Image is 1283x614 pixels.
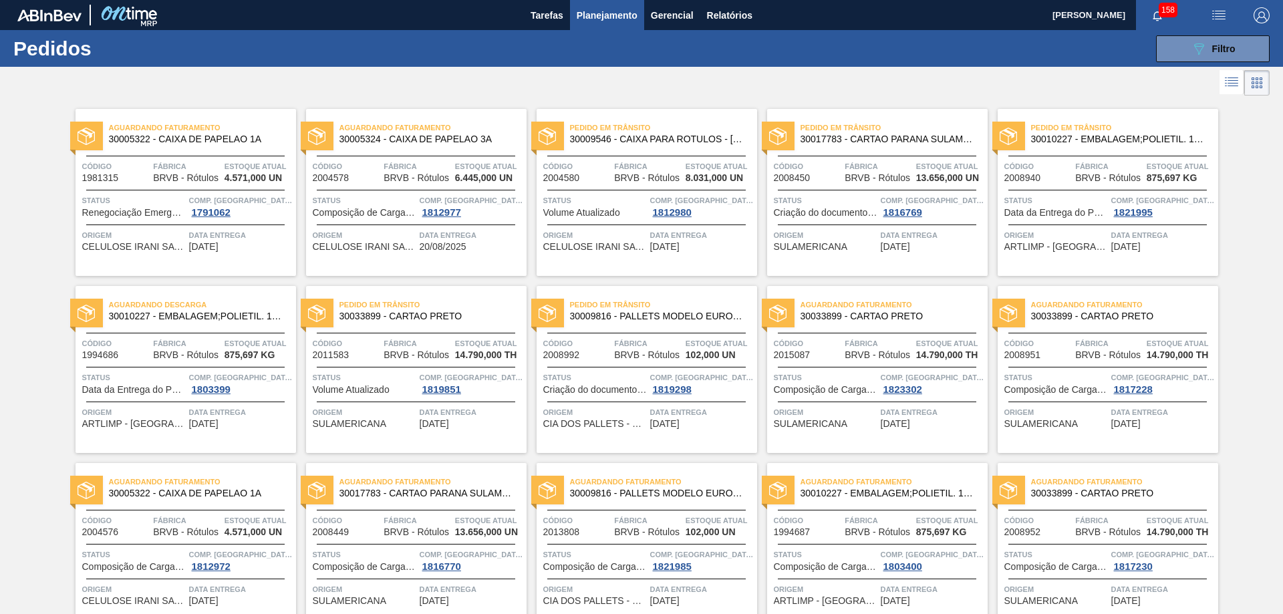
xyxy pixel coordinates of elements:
[109,311,285,321] span: 30010227 - EMBALAGEM;POLIETIL. 100X70X006;;07575 RO
[82,596,186,606] span: CELULOSE IRANI SA - INDAIATUBA (SP)
[845,160,913,173] span: Fábrica
[801,488,977,498] span: 30010227 - EMBALAGEM;POLIETIL. 100X70X006;;07575 RO
[1031,488,1207,498] span: 30033899 - CARTAO PRETO
[1111,406,1215,419] span: Data entrega
[650,207,694,218] div: 1812980
[1075,514,1143,527] span: Fábrica
[82,194,186,207] span: Status
[651,7,694,23] span: Gerencial
[543,562,647,572] span: Composição de Carga Aceita
[543,385,647,395] span: Criação do documento VIM
[420,194,523,218] a: Comp. [GEOGRAPHIC_DATA]1812977
[916,173,979,183] span: 13.656,000 UN
[881,548,984,561] span: Comp. Carga
[1220,70,1244,96] div: Visão em Lista
[225,350,275,360] span: 875,697 KG
[650,548,754,572] a: Comp. [GEOGRAPHIC_DATA]1821985
[82,208,186,218] span: Renegociação Emergencial de Pedido Recusada
[543,160,611,173] span: Código
[650,561,694,572] div: 1821985
[313,228,416,242] span: Origem
[189,406,293,419] span: Data entrega
[1004,208,1108,218] span: Data da Entrega do Pedido Antecipada
[1004,173,1041,183] span: 2008940
[881,596,910,606] span: 09/09/2025
[313,194,416,207] span: Status
[881,406,984,419] span: Data entrega
[455,337,523,350] span: Estoque atual
[313,160,381,173] span: Código
[420,561,464,572] div: 1816770
[881,384,925,395] div: 1823302
[881,228,984,242] span: Data entrega
[1031,475,1218,488] span: Aguardando Faturamento
[1147,337,1215,350] span: Estoque atual
[543,242,647,252] span: CELULOSE IRANI SA - INDAIATUBA (SP)
[420,583,523,596] span: Data entrega
[916,350,978,360] span: 14.790,000 TH
[1004,160,1073,173] span: Código
[82,527,119,537] span: 2004576
[650,419,680,429] span: 23/08/2025
[455,527,518,537] span: 13.656,000 UN
[225,527,282,537] span: 4.571,000 UN
[774,385,877,395] span: Composição de Carga Aceita
[570,488,746,498] span: 30009816 - PALLETS MODELO EUROPEO EXPO (UK) FUMIGAD
[420,228,523,242] span: Data entrega
[757,286,988,453] a: statusAguardando Faturamento30033899 - CARTAO PRETOCódigo2015087FábricaBRVB - RótulosEstoque atua...
[82,228,186,242] span: Origem
[189,561,233,572] div: 1812972
[614,160,682,173] span: Fábrica
[1004,527,1041,537] span: 2008952
[774,583,877,596] span: Origem
[543,514,611,527] span: Código
[1004,419,1078,429] span: SULAMERICANA
[1147,514,1215,527] span: Estoque atual
[707,7,752,23] span: Relatórios
[1147,173,1197,183] span: 875,697 KG
[527,109,757,276] a: statusPedido em Trânsito30009546 - CAIXA PARA ROTULOS - [GEOGRAPHIC_DATA]Código2004580FábricaBRVB...
[1111,419,1141,429] span: 31/08/2025
[1000,128,1017,145] img: status
[686,160,754,173] span: Estoque atual
[308,305,325,322] img: status
[543,419,647,429] span: CIA DOS PALLETS - MOGI GUAÇU (SP)
[774,548,877,561] span: Status
[531,7,563,23] span: Tarefas
[543,527,580,537] span: 2013808
[801,475,988,488] span: Aguardando Faturamento
[296,109,527,276] a: statusAguardando Faturamento30005324 - CAIXA DE PAPELAO 3ACódigo2004578FábricaBRVB - RótulosEstoq...
[82,350,119,360] span: 1994686
[1156,35,1270,62] button: Filtro
[1111,194,1215,207] span: Comp. Carga
[153,173,219,183] span: BRVB - Rótulos
[543,406,647,419] span: Origem
[801,311,977,321] span: 30033899 - CARTAO PRETO
[1004,562,1108,572] span: Composição de Carga Aceita
[650,371,754,395] a: Comp. [GEOGRAPHIC_DATA]1819298
[455,514,523,527] span: Estoque atual
[1111,228,1215,242] span: Data entrega
[1111,207,1155,218] div: 1821995
[1004,242,1108,252] span: ARTLIMP - SÃO PAULO (SP)
[420,419,449,429] span: 23/08/2025
[82,173,119,183] span: 1981315
[313,337,381,350] span: Código
[1004,596,1078,606] span: SULAMERICANA
[570,475,757,488] span: Aguardando Faturamento
[650,548,754,561] span: Comp. Carga
[1000,482,1017,499] img: status
[1111,384,1155,395] div: 1817228
[570,134,746,144] span: 30009546 - CAIXA PARA ROTULOS - ARGENTINA
[1111,242,1141,252] span: 22/08/2025
[308,482,325,499] img: status
[384,514,452,527] span: Fábrica
[339,121,527,134] span: Aguardando Faturamento
[881,371,984,384] span: Comp. Carga
[384,527,449,537] span: BRVB - Rótulos
[769,482,787,499] img: status
[420,194,523,207] span: Comp. Carga
[455,173,513,183] span: 6.445,000 UN
[543,548,647,561] span: Status
[774,527,811,537] span: 1994687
